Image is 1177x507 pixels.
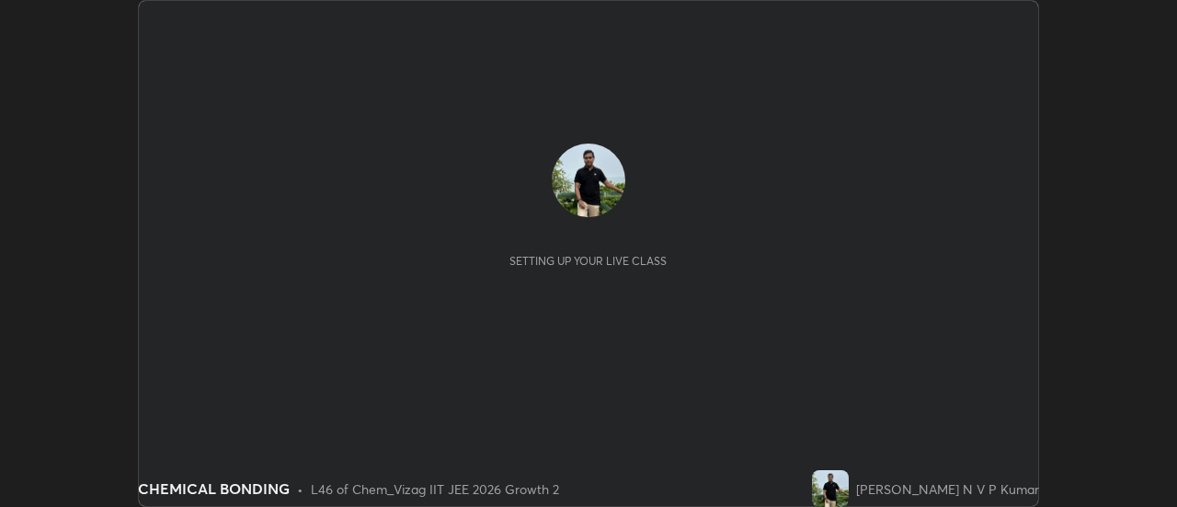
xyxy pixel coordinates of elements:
div: • [297,479,303,499]
img: 7f7378863a514fab9cbf00fe159637ce.jpg [812,470,849,507]
div: L46 of Chem_Vizag IIT JEE 2026 Growth 2 [311,479,559,499]
div: Setting up your live class [509,254,667,268]
div: CHEMICAL BONDING [138,478,290,500]
img: 7f7378863a514fab9cbf00fe159637ce.jpg [552,144,625,217]
div: [PERSON_NAME] N V P Kumar [856,479,1039,499]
